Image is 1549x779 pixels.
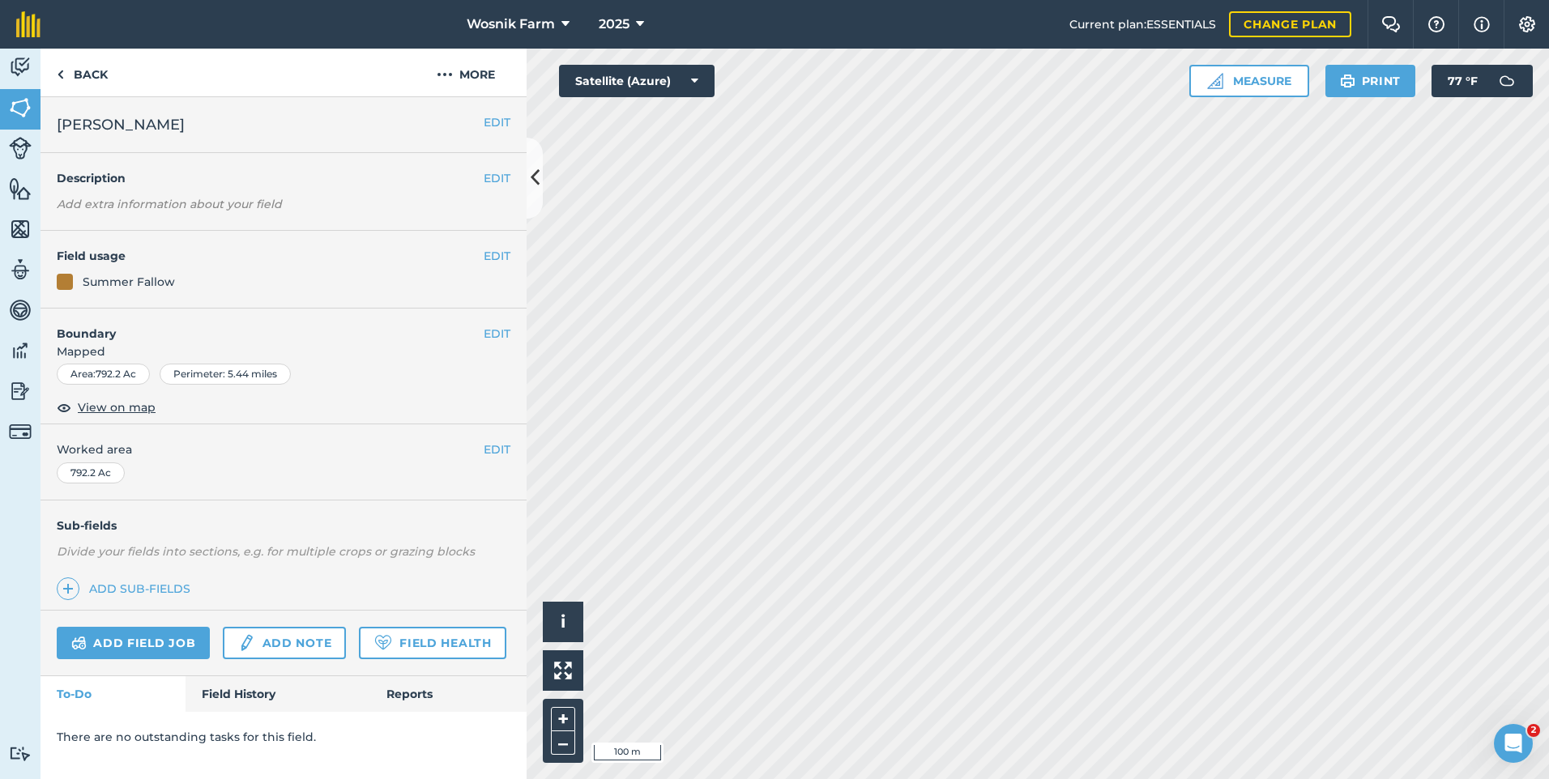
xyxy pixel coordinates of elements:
[9,258,32,282] img: svg+xml;base64,PD94bWwgdmVyc2lvbj0iMS4wIiBlbmNvZGluZz0idXRmLTgiPz4KPCEtLSBHZW5lcmF0b3I6IEFkb2JlIE...
[543,602,583,642] button: i
[467,15,555,34] span: Wosnik Farm
[57,398,71,417] img: svg+xml;base64,PHN2ZyB4bWxucz0iaHR0cDovL3d3dy53My5vcmcvMjAwMC9zdmciIHdpZHRoPSIxOCIgaGVpZ2h0PSIyNC...
[57,65,64,84] img: svg+xml;base64,PHN2ZyB4bWxucz0iaHR0cDovL3d3dy53My5vcmcvMjAwMC9zdmciIHdpZHRoPSI5IiBoZWlnaHQ9IjI0Ii...
[160,364,291,385] div: Perimeter : 5.44 miles
[57,627,210,659] a: Add field job
[57,364,150,385] div: Area : 792.2 Ac
[484,325,510,343] button: EDIT
[1207,73,1223,89] img: Ruler icon
[9,137,32,160] img: svg+xml;base64,PD94bWwgdmVyc2lvbj0iMS4wIiBlbmNvZGluZz0idXRmLTgiPz4KPCEtLSBHZW5lcmF0b3I6IEFkb2JlIE...
[57,169,510,187] h4: Description
[559,65,715,97] button: Satellite (Azure)
[1527,724,1540,737] span: 2
[1432,65,1533,97] button: 77 °F
[1474,15,1490,34] img: svg+xml;base64,PHN2ZyB4bWxucz0iaHR0cDovL3d3dy53My5vcmcvMjAwMC9zdmciIHdpZHRoPSIxNyIgaGVpZ2h0PSIxNy...
[237,633,255,653] img: svg+xml;base64,PD94bWwgdmVyc2lvbj0iMS4wIiBlbmNvZGluZz0idXRmLTgiPz4KPCEtLSBHZW5lcmF0b3I6IEFkb2JlIE...
[1069,15,1216,33] span: Current plan : ESSENTIALS
[484,441,510,458] button: EDIT
[57,577,197,600] a: Add sub-fields
[57,462,125,483] div: 792.2 Ac
[1229,11,1351,37] a: Change plan
[1381,16,1401,32] img: Two speech bubbles overlapping with the left bubble in the forefront
[437,65,453,84] img: svg+xml;base64,PHN2ZyB4bWxucz0iaHR0cDovL3d3dy53My5vcmcvMjAwMC9zdmciIHdpZHRoPSIyMCIgaGVpZ2h0PSIyNC...
[484,247,510,265] button: EDIT
[57,441,510,458] span: Worked area
[554,662,572,679] img: Four arrows, one pointing top left, one top right, one bottom right and the last bottom left
[599,15,629,34] span: 2025
[71,633,87,653] img: svg+xml;base64,PD94bWwgdmVyc2lvbj0iMS4wIiBlbmNvZGluZz0idXRmLTgiPz4KPCEtLSBHZW5lcmF0b3I6IEFkb2JlIE...
[551,731,575,755] button: –
[78,398,156,416] span: View on map
[57,197,282,211] em: Add extra information about your field
[16,11,41,37] img: fieldmargin Logo
[405,49,527,96] button: More
[9,298,32,322] img: svg+xml;base64,PD94bWwgdmVyc2lvbj0iMS4wIiBlbmNvZGluZz0idXRmLTgiPz4KPCEtLSBHZW5lcmF0b3I6IEFkb2JlIE...
[62,579,74,598] img: svg+xml;base64,PHN2ZyB4bWxucz0iaHR0cDovL3d3dy53My5vcmcvMjAwMC9zdmciIHdpZHRoPSIxNCIgaGVpZ2h0PSIyNC...
[9,746,32,761] img: svg+xml;base64,PD94bWwgdmVyc2lvbj0iMS4wIiBlbmNvZGluZz0idXRmLTgiPz4KPCEtLSBHZW5lcmF0b3I6IEFkb2JlIE...
[1494,724,1533,763] iframe: Intercom live chat
[551,707,575,731] button: +
[484,169,510,187] button: EDIT
[9,338,32,363] img: svg+xml;base64,PD94bWwgdmVyc2lvbj0iMS4wIiBlbmNvZGluZz0idXRmLTgiPz4KPCEtLSBHZW5lcmF0b3I6IEFkb2JlIE...
[41,49,124,96] a: Back
[1491,65,1523,97] img: svg+xml;base64,PD94bWwgdmVyc2lvbj0iMS4wIiBlbmNvZGluZz0idXRmLTgiPz4KPCEtLSBHZW5lcmF0b3I6IEFkb2JlIE...
[57,398,156,417] button: View on map
[1517,16,1537,32] img: A cog icon
[484,113,510,131] button: EDIT
[57,544,475,559] em: Divide your fields into sections, e.g. for multiple crops or grazing blocks
[41,343,527,360] span: Mapped
[1427,16,1446,32] img: A question mark icon
[41,676,186,712] a: To-Do
[57,728,510,746] p: There are no outstanding tasks for this field.
[9,217,32,241] img: svg+xml;base64,PHN2ZyB4bWxucz0iaHR0cDovL3d3dy53My5vcmcvMjAwMC9zdmciIHdpZHRoPSI1NiIgaGVpZ2h0PSI2MC...
[1325,65,1416,97] button: Print
[41,309,484,343] h4: Boundary
[9,177,32,201] img: svg+xml;base64,PHN2ZyB4bWxucz0iaHR0cDovL3d3dy53My5vcmcvMjAwMC9zdmciIHdpZHRoPSI1NiIgaGVpZ2h0PSI2MC...
[1340,71,1355,91] img: svg+xml;base64,PHN2ZyB4bWxucz0iaHR0cDovL3d3dy53My5vcmcvMjAwMC9zdmciIHdpZHRoPSIxOSIgaGVpZ2h0PSIyNC...
[223,627,346,659] a: Add note
[57,247,484,265] h4: Field usage
[370,676,527,712] a: Reports
[9,96,32,120] img: svg+xml;base64,PHN2ZyB4bWxucz0iaHR0cDovL3d3dy53My5vcmcvMjAwMC9zdmciIHdpZHRoPSI1NiIgaGVpZ2h0PSI2MC...
[41,517,527,534] h4: Sub-fields
[186,676,369,712] a: Field History
[561,611,565,632] span: i
[1448,65,1478,97] span: 77 ° F
[83,273,175,291] div: Summer Fallow
[9,55,32,79] img: svg+xml;base64,PD94bWwgdmVyc2lvbj0iMS4wIiBlbmNvZGluZz0idXRmLTgiPz4KPCEtLSBHZW5lcmF0b3I6IEFkb2JlIE...
[9,420,32,443] img: svg+xml;base64,PD94bWwgdmVyc2lvbj0iMS4wIiBlbmNvZGluZz0idXRmLTgiPz4KPCEtLSBHZW5lcmF0b3I6IEFkb2JlIE...
[1189,65,1309,97] button: Measure
[359,627,506,659] a: Field Health
[57,113,185,136] span: [PERSON_NAME]
[9,379,32,403] img: svg+xml;base64,PD94bWwgdmVyc2lvbj0iMS4wIiBlbmNvZGluZz0idXRmLTgiPz4KPCEtLSBHZW5lcmF0b3I6IEFkb2JlIE...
